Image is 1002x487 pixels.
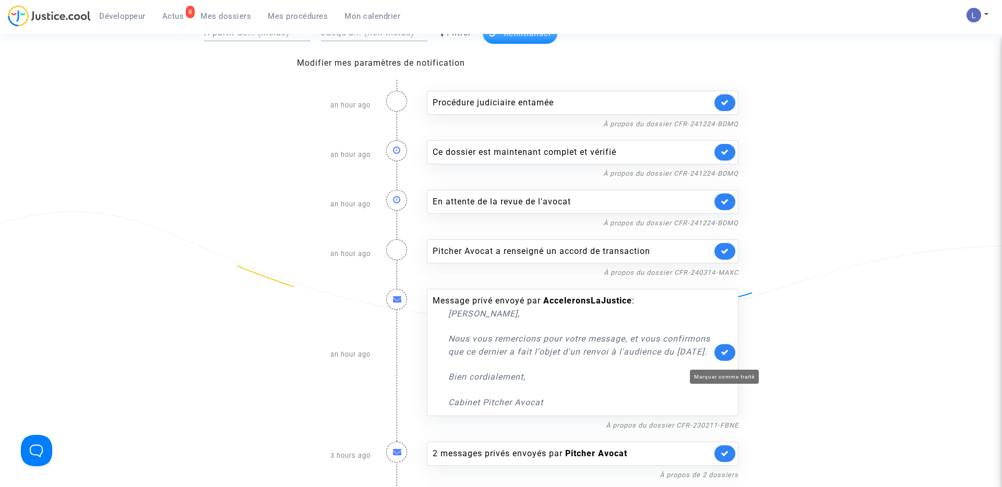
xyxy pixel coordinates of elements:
div: En attente de la revue de l'avocat [433,196,712,208]
div: an hour ago [256,179,378,229]
a: À propos du dossier CFR-230211-FBNE [606,421,738,429]
a: Mes dossiers [192,8,259,24]
div: an hour ago [256,278,378,431]
a: Développeur [91,8,154,24]
div: an hour ago [256,130,378,179]
div: 3 hours ago [256,431,378,481]
span: Mes dossiers [200,11,251,21]
a: À propos du dossier CFR-241224-BDMQ [603,169,738,177]
img: AATXAJzI13CaqkJmx-MOQUbNyDE09GJ9dorwRvFSQZdH=s96-c [967,8,981,22]
div: 2 messages privés envoyés par [433,447,712,460]
img: jc-logo.svg [8,5,91,27]
a: À propos de 2 dossiers [660,471,738,479]
div: Message privé envoyé par : [433,295,712,409]
p: Cabinet Pitcher Avocat [448,396,712,409]
b: Pitcher Avocat [565,448,627,458]
p: Nous vous remercions pour votre message, et vous confirmons que ce dernier a fait l'objet d'un re... [448,332,712,358]
span: Actus [162,11,184,21]
a: À propos du dossier CFR-241224-BDMQ [603,120,738,128]
div: Procédure judiciaire entamée [433,96,712,109]
p: Bien cordialement, [448,370,712,383]
div: an hour ago [256,229,378,278]
div: Pitcher Avocat a renseigné un accord de transaction [433,245,712,258]
span: Développeur [99,11,146,21]
a: À propos du dossier CFR-240314-MAXC [604,269,738,276]
b: AcceleronsLaJustice [543,296,632,306]
span: Mon calendrier [344,11,400,21]
div: an hour ago [256,80,378,130]
p: [PERSON_NAME], [448,307,712,320]
a: 8Actus [154,8,193,24]
a: Mes procédures [259,8,336,24]
div: Ce dossier est maintenant complet et vérifié [433,146,712,159]
a: Mon calendrier [336,8,409,24]
a: À propos du dossier CFR-241224-BDMQ [603,219,738,227]
div: 8 [186,6,195,18]
a: Modifier mes paramètres de notification [297,58,465,68]
iframe: Help Scout Beacon - Open [21,435,52,466]
span: Mes procédures [268,11,328,21]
